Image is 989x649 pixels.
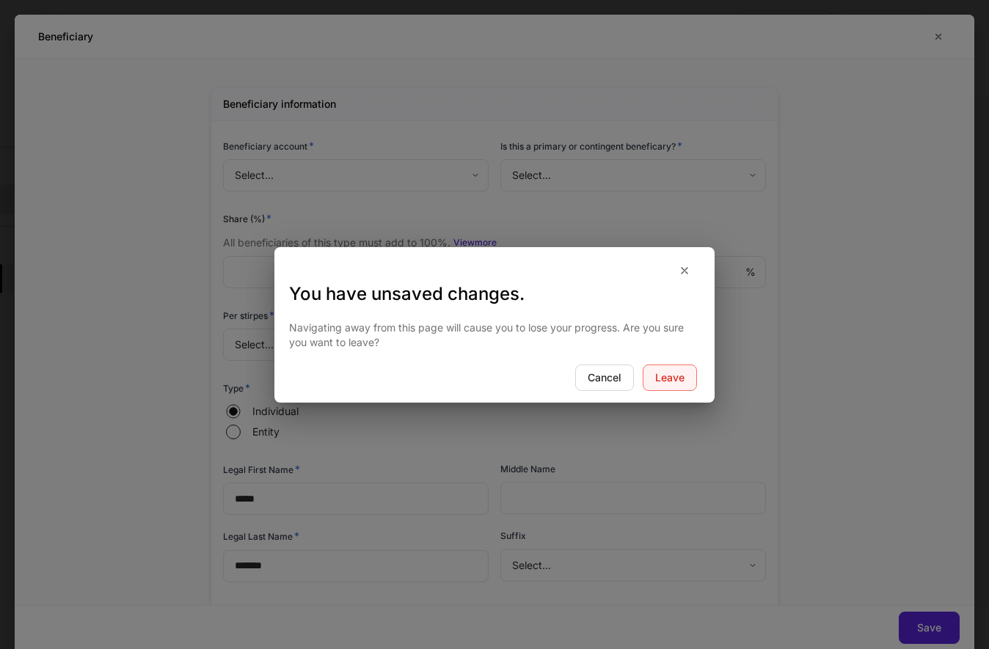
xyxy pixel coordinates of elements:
button: Leave [643,364,697,391]
div: Cancel [588,373,621,383]
button: Cancel [575,364,634,391]
p: Navigating away from this page will cause you to lose your progress. Are you sure you want to leave? [289,320,700,350]
h3: You have unsaved changes. [289,282,700,306]
div: Leave [655,373,685,383]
